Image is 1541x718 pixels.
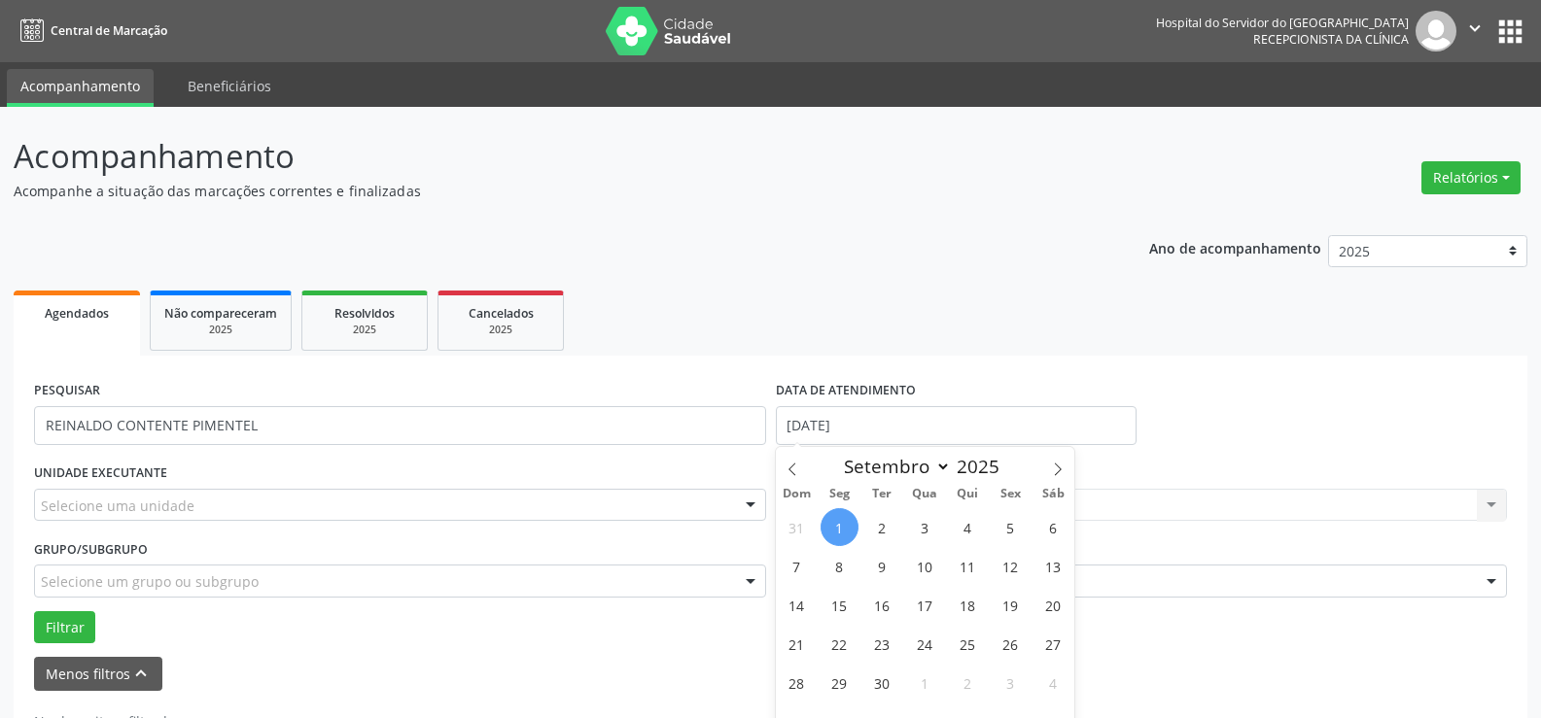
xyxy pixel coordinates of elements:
[1034,625,1072,663] span: Setembro 27, 2025
[989,488,1032,500] span: Sex
[776,406,1137,445] input: Selecione um intervalo
[41,571,259,592] span: Selecione um grupo ou subgrupo
[776,376,916,406] label: DATA DE ATENDIMENTO
[863,664,901,701] span: Setembro 30, 2025
[14,15,167,47] a: Central de Marcação
[1156,15,1409,31] div: Hospital do Servidor do [GEOGRAPHIC_DATA]
[34,534,148,564] label: Grupo/Subgrupo
[1149,235,1321,259] p: Ano de acompanhamento
[7,69,154,107] a: Acompanhamento
[1034,664,1072,701] span: Outubro 4, 2025
[1034,586,1072,624] span: Setembro 20, 2025
[949,625,987,663] span: Setembro 25, 2025
[1034,547,1072,585] span: Setembro 13, 2025
[1421,161,1521,194] button: Relatórios
[1032,488,1074,500] span: Sáb
[1456,11,1493,51] button: 
[34,376,100,406] label: PESQUISAR
[130,663,152,684] i: keyboard_arrow_up
[174,69,285,103] a: Beneficiários
[14,181,1073,201] p: Acompanhe a situação das marcações correntes e finalizadas
[949,586,987,624] span: Setembro 18, 2025
[821,508,858,546] span: Setembro 1, 2025
[821,586,858,624] span: Setembro 15, 2025
[778,664,816,701] span: Setembro 28, 2025
[949,547,987,585] span: Setembro 11, 2025
[863,547,901,585] span: Setembro 9, 2025
[316,323,413,337] div: 2025
[951,454,1015,479] input: Year
[164,305,277,322] span: Não compareceram
[906,625,944,663] span: Setembro 24, 2025
[821,664,858,701] span: Setembro 29, 2025
[860,488,903,500] span: Ter
[906,508,944,546] span: Setembro 3, 2025
[903,488,946,500] span: Qua
[14,132,1073,181] p: Acompanhamento
[1464,17,1486,39] i: 
[41,496,194,516] span: Selecione uma unidade
[992,625,1030,663] span: Setembro 26, 2025
[45,305,109,322] span: Agendados
[863,625,901,663] span: Setembro 23, 2025
[452,323,549,337] div: 2025
[1416,11,1456,51] img: img
[992,508,1030,546] span: Setembro 5, 2025
[778,586,816,624] span: Setembro 14, 2025
[1493,15,1527,49] button: apps
[776,488,819,500] span: Dom
[469,305,534,322] span: Cancelados
[34,657,162,691] button: Menos filtroskeyboard_arrow_up
[334,305,395,322] span: Resolvidos
[946,488,989,500] span: Qui
[821,547,858,585] span: Setembro 8, 2025
[778,625,816,663] span: Setembro 21, 2025
[778,508,816,546] span: Agosto 31, 2025
[949,508,987,546] span: Setembro 4, 2025
[818,488,860,500] span: Seg
[992,547,1030,585] span: Setembro 12, 2025
[778,547,816,585] span: Setembro 7, 2025
[34,611,95,644] button: Filtrar
[906,664,944,701] span: Outubro 1, 2025
[821,625,858,663] span: Setembro 22, 2025
[992,586,1030,624] span: Setembro 19, 2025
[34,406,766,445] input: Nome, código do beneficiário ou CPF
[863,586,901,624] span: Setembro 16, 2025
[1034,508,1072,546] span: Setembro 6, 2025
[51,22,167,39] span: Central de Marcação
[34,459,167,489] label: UNIDADE EXECUTANTE
[949,664,987,701] span: Outubro 2, 2025
[992,664,1030,701] span: Outubro 3, 2025
[906,586,944,624] span: Setembro 17, 2025
[863,508,901,546] span: Setembro 2, 2025
[835,453,952,480] select: Month
[1253,31,1409,48] span: Recepcionista da clínica
[164,323,277,337] div: 2025
[906,547,944,585] span: Setembro 10, 2025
